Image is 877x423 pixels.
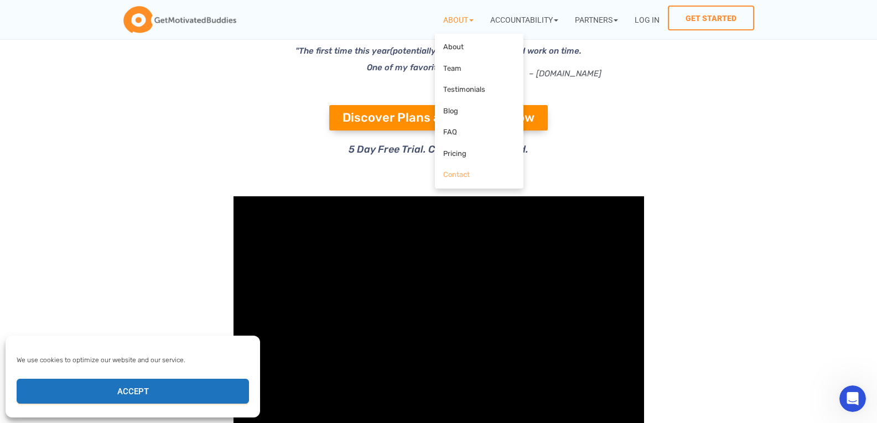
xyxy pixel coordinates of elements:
[482,6,567,34] a: Accountability
[438,36,521,58] a: About
[17,355,248,365] div: We use cookies to optimize our website and our service.
[626,6,668,34] a: Log In
[438,122,521,143] a: FAQ
[438,79,521,101] a: Testimonials
[349,143,528,155] span: 5 Day Free Trial. Credit card required.
[123,6,236,34] img: GetMotivatedBuddies
[435,6,482,34] a: About
[529,69,601,79] a: – [DOMAIN_NAME]
[295,46,390,56] i: "The first time this year
[438,58,521,80] a: Team
[668,6,754,30] a: Get Started
[17,379,249,404] button: Accept
[839,385,866,412] iframe: Intercom live chat
[438,164,521,186] a: Contact
[329,105,548,130] a: Discover Plans and Buddies Now
[438,101,521,122] a: Blog
[343,112,534,124] span: Discover Plans and Buddies Now
[567,6,626,34] a: Partners
[438,143,521,165] a: Pricing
